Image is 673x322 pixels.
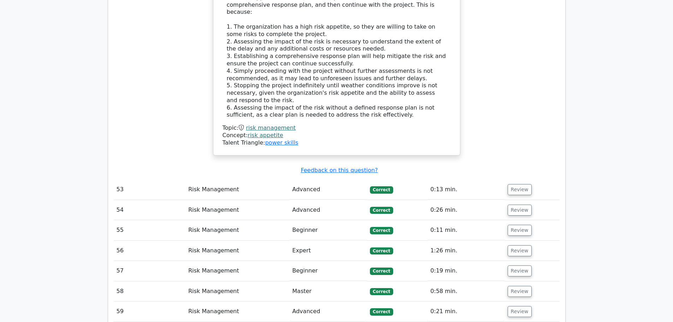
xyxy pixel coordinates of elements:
[427,180,504,200] td: 0:13 min.
[114,261,185,281] td: 57
[370,207,393,214] span: Correct
[370,186,393,193] span: Correct
[185,180,289,200] td: Risk Management
[114,281,185,301] td: 58
[370,308,393,315] span: Correct
[427,281,504,301] td: 0:58 min.
[114,180,185,200] td: 53
[223,124,451,132] div: Topic:
[370,288,393,295] span: Correct
[289,180,367,200] td: Advanced
[370,247,393,254] span: Correct
[246,124,296,131] a: risk management
[427,261,504,281] td: 0:19 min.
[185,281,289,301] td: Risk Management
[508,205,532,216] button: Review
[114,220,185,240] td: 55
[427,241,504,261] td: 1:26 min.
[427,200,504,220] td: 0:26 min.
[114,301,185,322] td: 59
[185,301,289,322] td: Risk Management
[248,132,283,139] a: risk appetite
[114,200,185,220] td: 54
[289,261,367,281] td: Beginner
[301,167,378,174] a: Feedback on this question?
[370,227,393,234] span: Correct
[185,220,289,240] td: Risk Management
[289,220,367,240] td: Beginner
[427,301,504,322] td: 0:21 min.
[185,261,289,281] td: Risk Management
[508,286,532,297] button: Review
[289,301,367,322] td: Advanced
[185,200,289,220] td: Risk Management
[508,306,532,317] button: Review
[289,200,367,220] td: Advanced
[114,241,185,261] td: 56
[223,132,451,139] div: Concept:
[265,139,298,146] a: power skills
[223,124,451,146] div: Talent Triangle:
[185,241,289,261] td: Risk Management
[289,281,367,301] td: Master
[508,245,532,256] button: Review
[508,184,532,195] button: Review
[508,225,532,236] button: Review
[508,265,532,276] button: Review
[289,241,367,261] td: Expert
[370,268,393,275] span: Correct
[427,220,504,240] td: 0:11 min.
